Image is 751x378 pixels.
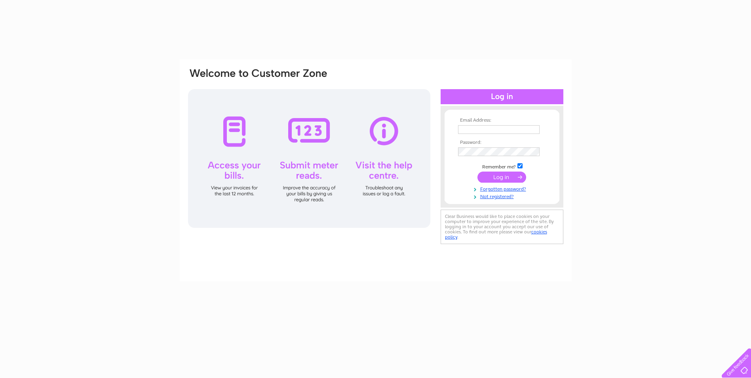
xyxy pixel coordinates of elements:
[456,140,548,145] th: Password:
[477,172,526,183] input: Submit
[456,162,548,170] td: Remember me?
[445,229,547,240] a: cookies policy
[441,210,563,244] div: Clear Business would like to place cookies on your computer to improve your experience of the sit...
[458,185,548,192] a: Forgotten password?
[458,192,548,200] a: Not registered?
[456,118,548,123] th: Email Address:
